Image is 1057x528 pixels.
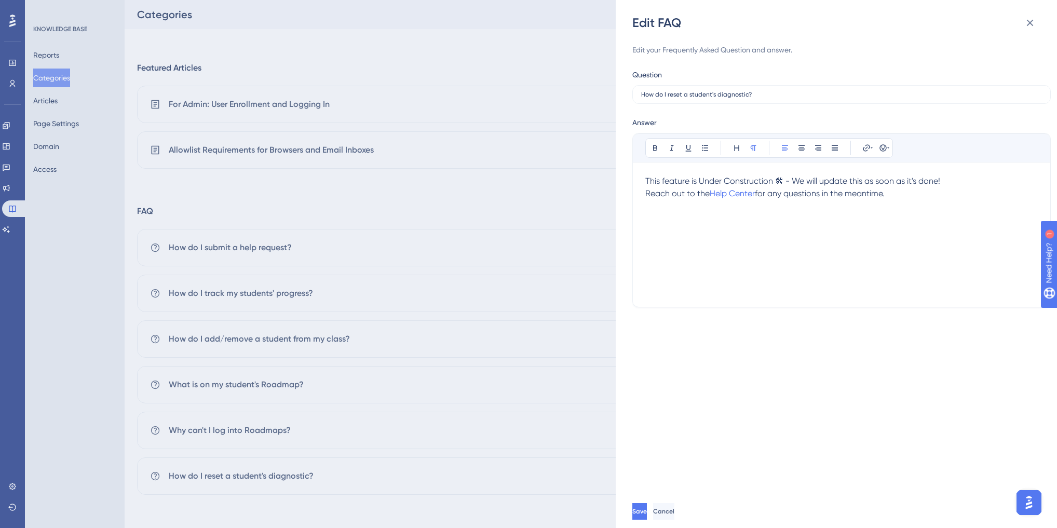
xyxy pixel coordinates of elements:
[632,15,1042,31] div: Edit FAQ
[653,503,674,520] button: Cancel
[72,5,75,13] div: 1
[710,188,755,198] a: Help Center
[645,188,710,198] span: Reach out to the
[653,507,674,516] span: Cancel
[632,116,1051,129] div: Answer
[632,69,662,81] div: Question
[1013,487,1045,518] iframe: UserGuiding AI Assistant Launcher
[24,3,65,15] span: Need Help?
[641,91,1042,98] input: Type the question
[632,507,647,516] span: Save
[632,44,1051,56] div: Edit your Frequently Asked Question and answer.
[632,503,647,520] button: Save
[755,188,885,198] span: for any questions in the meantime.
[645,176,940,186] span: This feature is Under Construction 🛠 - We will update this as soon as it's done!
